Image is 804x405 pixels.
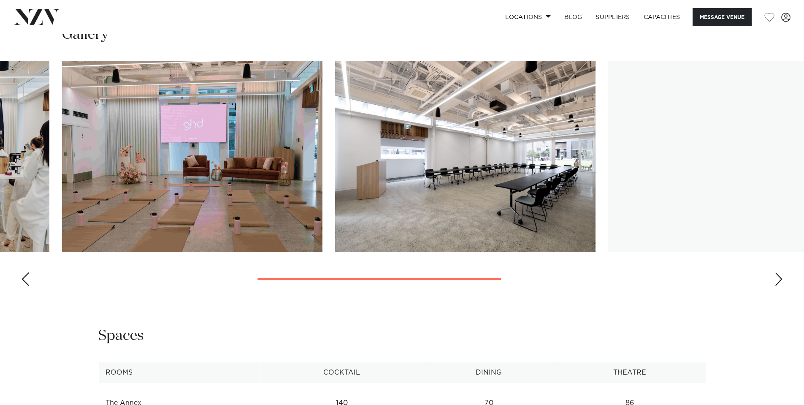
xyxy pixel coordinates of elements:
[424,362,554,383] th: Dining
[693,8,752,26] button: Message Venue
[62,25,108,44] h2: Gallery
[260,362,424,383] th: Cocktail
[14,9,60,24] img: nzv-logo.png
[498,8,558,26] a: Locations
[637,8,687,26] a: Capacities
[335,61,596,252] swiper-slide: 4 / 7
[98,362,260,383] th: Rooms
[98,326,144,345] h2: Spaces
[554,362,706,383] th: Theatre
[62,61,322,252] swiper-slide: 3 / 7
[558,8,589,26] a: BLOG
[589,8,636,26] a: SUPPLIERS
